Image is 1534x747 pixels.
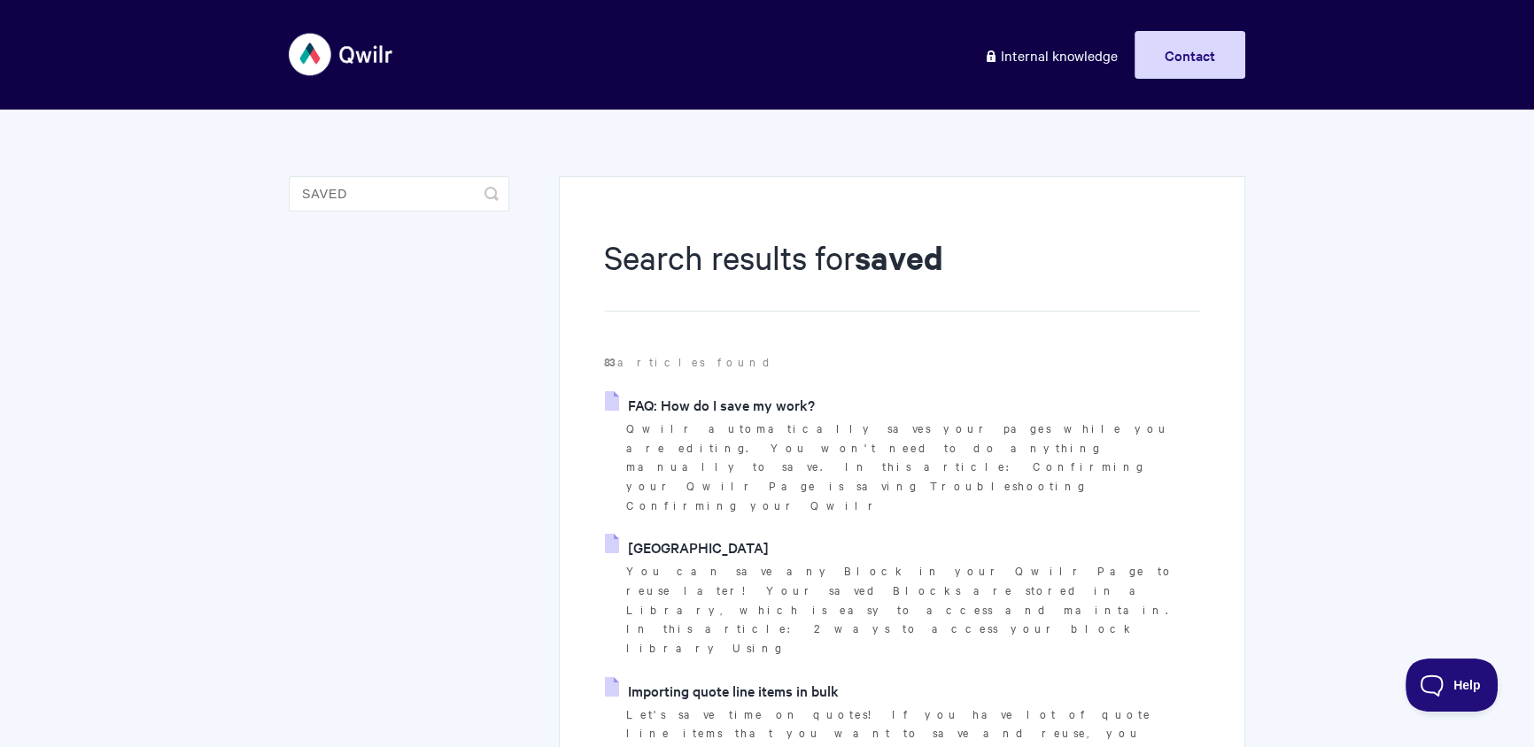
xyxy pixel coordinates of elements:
a: Internal knowledge [971,31,1131,79]
p: articles found [604,352,1200,372]
a: Contact [1135,31,1245,79]
a: FAQ: How do I save my work? [605,391,815,418]
a: [GEOGRAPHIC_DATA] [605,534,769,560]
iframe: Toggle Customer Support [1406,658,1499,712]
strong: 83 [604,353,617,370]
strong: saved [855,235,943,279]
input: Search [289,176,509,212]
h1: Search results for [604,235,1200,312]
img: Qwilr Help Center [289,21,394,88]
p: You can save any Block in your Qwilr Page to reuse later! Your saved Blocks are stored in a Libra... [626,561,1200,658]
p: Qwilr automatically saves your pages while you are editing. You won't need to do anything manuall... [626,419,1200,515]
a: Importing quote line items in bulk [605,677,839,704]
